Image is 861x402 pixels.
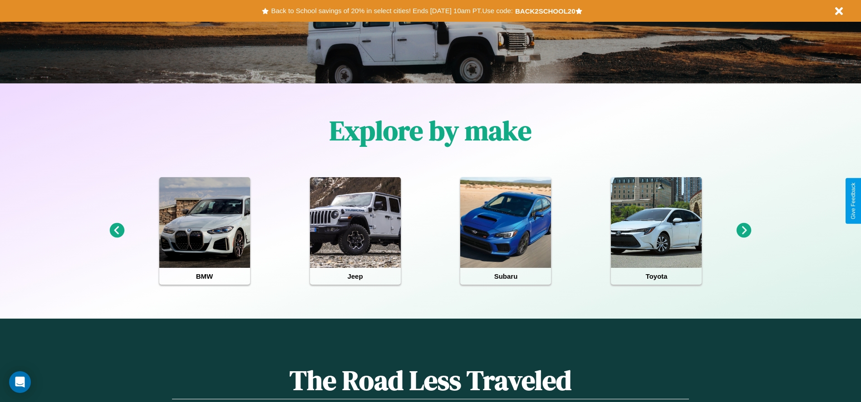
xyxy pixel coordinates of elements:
[159,268,250,285] h4: BMW
[850,183,856,219] div: Give Feedback
[330,112,531,149] h1: Explore by make
[310,268,401,285] h4: Jeep
[269,5,515,17] button: Back to School savings of 20% in select cities! Ends [DATE] 10am PT.Use code:
[611,268,702,285] h4: Toyota
[515,7,576,15] b: BACK2SCHOOL20
[460,268,551,285] h4: Subaru
[172,362,689,399] h1: The Road Less Traveled
[9,371,31,393] div: Open Intercom Messenger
